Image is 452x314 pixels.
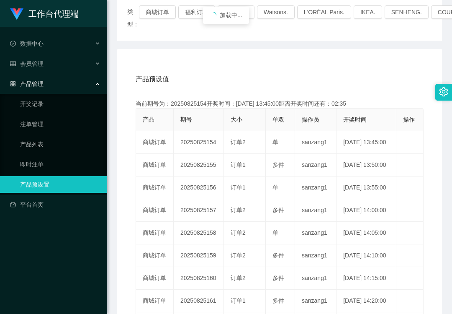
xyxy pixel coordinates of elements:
td: 20250825154 [174,131,224,154]
button: 福利订单 [178,5,215,19]
span: 多件 [272,252,284,259]
td: [DATE] 14:05:00 [336,222,396,244]
td: 商城订单 [136,131,174,154]
i: 图标: setting [439,87,448,96]
h1: 工作台代理端 [28,0,79,27]
td: 商城订单 [136,267,174,290]
i: 图标: appstore-o [10,81,16,87]
td: sanzang1 [295,176,336,199]
td: 商城订单 [136,244,174,267]
a: 注单管理 [20,116,100,132]
button: IKEA. [354,5,382,19]
span: 操作员 [302,116,319,123]
span: 单 [272,139,278,145]
span: 多件 [272,297,284,304]
img: logo.9652507e.png [10,8,23,20]
button: Watsons. [257,5,295,19]
a: 工作台代理端 [10,10,79,17]
td: 商城订单 [136,222,174,244]
span: 多件 [272,161,284,168]
td: 20250825158 [174,222,224,244]
td: 20250825156 [174,176,224,199]
td: [DATE] 14:20:00 [336,290,396,312]
span: 产品预设值 [136,74,169,84]
a: 产品列表 [20,136,100,153]
i: 图标: check-circle-o [10,41,16,47]
td: [DATE] 13:45:00 [336,131,396,154]
button: 兑现订单 [218,5,254,19]
td: [DATE] 14:00:00 [336,199,396,222]
span: 数据中心 [10,40,44,47]
td: sanzang1 [295,244,336,267]
td: 商城订单 [136,199,174,222]
span: 多件 [272,275,284,281]
td: sanzang1 [295,267,336,290]
span: 大小 [231,116,242,123]
td: 20250825159 [174,244,224,267]
td: sanzang1 [295,154,336,176]
td: [DATE] 13:50:00 [336,154,396,176]
span: 操作 [403,116,415,123]
span: 订单2 [231,207,246,213]
span: 期号 [180,116,192,123]
td: 商城订单 [136,154,174,176]
span: 单双 [272,116,284,123]
span: 加载中... [220,12,242,18]
a: 图标: dashboard平台首页 [10,196,100,213]
span: 类型： [127,5,139,31]
td: 商城订单 [136,290,174,312]
a: 产品预设置 [20,176,100,193]
button: L'ORÉAL Paris. [297,5,351,19]
td: sanzang1 [295,131,336,154]
span: 单 [272,184,278,191]
td: 20250825157 [174,199,224,222]
td: 商城订单 [136,176,174,199]
td: 20250825155 [174,154,224,176]
span: 多件 [272,207,284,213]
i: icon: loading [210,12,216,18]
td: sanzang1 [295,199,336,222]
button: 商城订单 [139,5,176,19]
td: [DATE] 13:55:00 [336,176,396,199]
span: 产品 [143,116,154,123]
span: 订单2 [231,252,246,259]
span: 订单1 [231,161,246,168]
span: 订单1 [231,297,246,304]
span: 产品管理 [10,80,44,87]
span: 订单2 [231,139,246,145]
td: [DATE] 14:10:00 [336,244,396,267]
span: 订单2 [231,229,246,236]
span: 会员管理 [10,60,44,67]
span: 订单2 [231,275,246,281]
td: [DATE] 14:15:00 [336,267,396,290]
td: 20250825161 [174,290,224,312]
td: 20250825160 [174,267,224,290]
i: 图标: table [10,61,16,67]
a: 开奖记录 [20,96,100,112]
a: 即时注单 [20,156,100,173]
span: 开奖时间 [343,116,367,123]
div: 当前期号为：20250825154开奖时间：[DATE] 13:45:00距离开奖时间还有：02:35 [136,99,424,108]
span: 订单1 [231,184,246,191]
span: 单 [272,229,278,236]
td: sanzang1 [295,222,336,244]
button: SENHENG. [385,5,429,19]
td: sanzang1 [295,290,336,312]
